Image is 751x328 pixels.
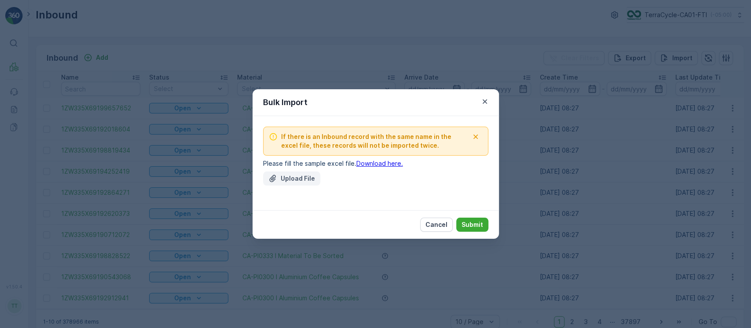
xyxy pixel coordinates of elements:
a: Download here. [356,160,403,167]
p: Cancel [425,220,447,229]
p: Submit [462,220,483,229]
button: Upload File [263,171,320,186]
button: Cancel [420,218,453,232]
p: Bulk Import [263,96,308,109]
button: Submit [456,218,488,232]
p: Upload File [281,174,315,183]
span: If there is an Inbound record with the same name in the excel file, these records will not be imp... [281,132,469,150]
p: Please fill the sample excel file. [263,159,488,168]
